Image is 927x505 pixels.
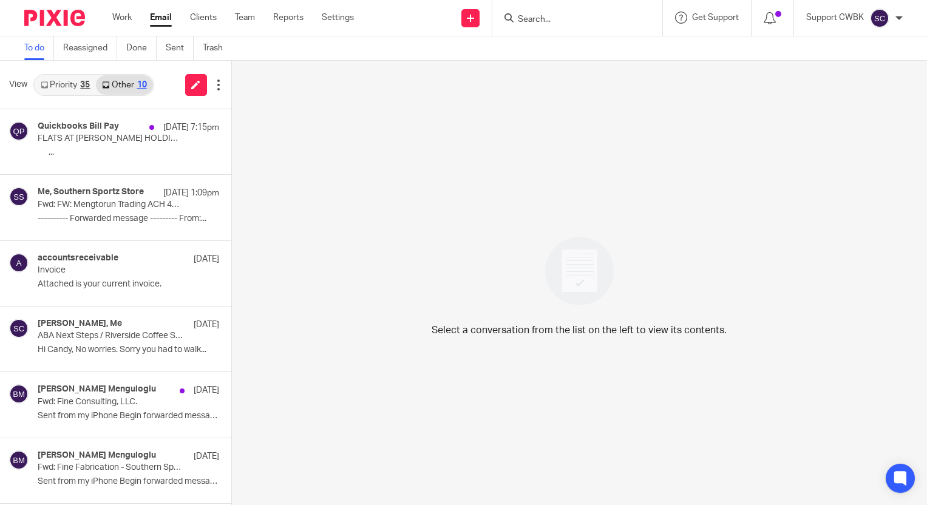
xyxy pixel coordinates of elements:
[80,81,90,89] div: 35
[166,36,194,60] a: Sent
[38,134,183,144] p: FLATS AT [PERSON_NAME] HOLDINGS LLC is approved for QuickBooks Bill Pay
[38,463,183,473] p: Fwd: Fine Fabrication - Southern Sportz Store sign Design Revisions 1
[38,331,183,341] p: ABA Next Steps / Riverside Coffee Shop Invoices
[38,147,219,158] p: ͏ ͏ ͏ ͏ ͏ ͏ ...
[517,15,626,25] input: Search
[9,253,29,273] img: svg%3E
[9,450,29,470] img: svg%3E
[38,319,122,329] h4: [PERSON_NAME], Me
[163,187,219,199] p: [DATE] 1:09pm
[203,36,232,60] a: Trash
[235,12,255,24] a: Team
[163,121,219,134] p: [DATE] 7:15pm
[24,36,54,60] a: To do
[38,384,156,395] h4: [PERSON_NAME] Menguloglu
[692,13,739,22] span: Get Support
[194,253,219,265] p: [DATE]
[38,476,219,487] p: Sent from my iPhone Begin forwarded message: ...
[194,450,219,463] p: [DATE]
[194,319,219,331] p: [DATE]
[137,81,147,89] div: 10
[190,12,217,24] a: Clients
[322,12,354,24] a: Settings
[38,345,219,355] p: Hi Candy, No worries. Sorry you had to walk...
[38,397,183,407] p: Fwd: Fine Consulting, LLC.
[806,12,864,24] p: Support CWBK
[38,200,183,210] p: Fwd: FW: Mengtorun Trading ACH 4047.20
[35,75,96,95] a: Priority35
[9,319,29,338] img: svg%3E
[112,12,132,24] a: Work
[194,384,219,396] p: [DATE]
[38,411,219,421] p: Sent from my iPhone Begin forwarded message: ...
[38,214,219,224] p: ---------- Forwarded message --------- From:...
[9,121,29,141] img: svg%3E
[38,187,144,197] h4: Me, Southern Sportz Store
[96,75,152,95] a: Other10
[126,36,157,60] a: Done
[38,450,156,461] h4: [PERSON_NAME] Menguloglu
[38,253,118,263] h4: accountsreceivable
[9,78,27,91] span: View
[870,8,889,28] img: svg%3E
[38,265,183,276] p: Invoice
[537,229,622,313] img: image
[63,36,117,60] a: Reassigned
[24,10,85,26] img: Pixie
[273,12,304,24] a: Reports
[38,279,219,290] p: Attached is your current invoice.
[9,187,29,206] img: svg%3E
[9,384,29,404] img: svg%3E
[38,121,119,132] h4: Quickbooks Bill Pay
[150,12,172,24] a: Email
[432,323,727,337] p: Select a conversation from the list on the left to view its contents.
